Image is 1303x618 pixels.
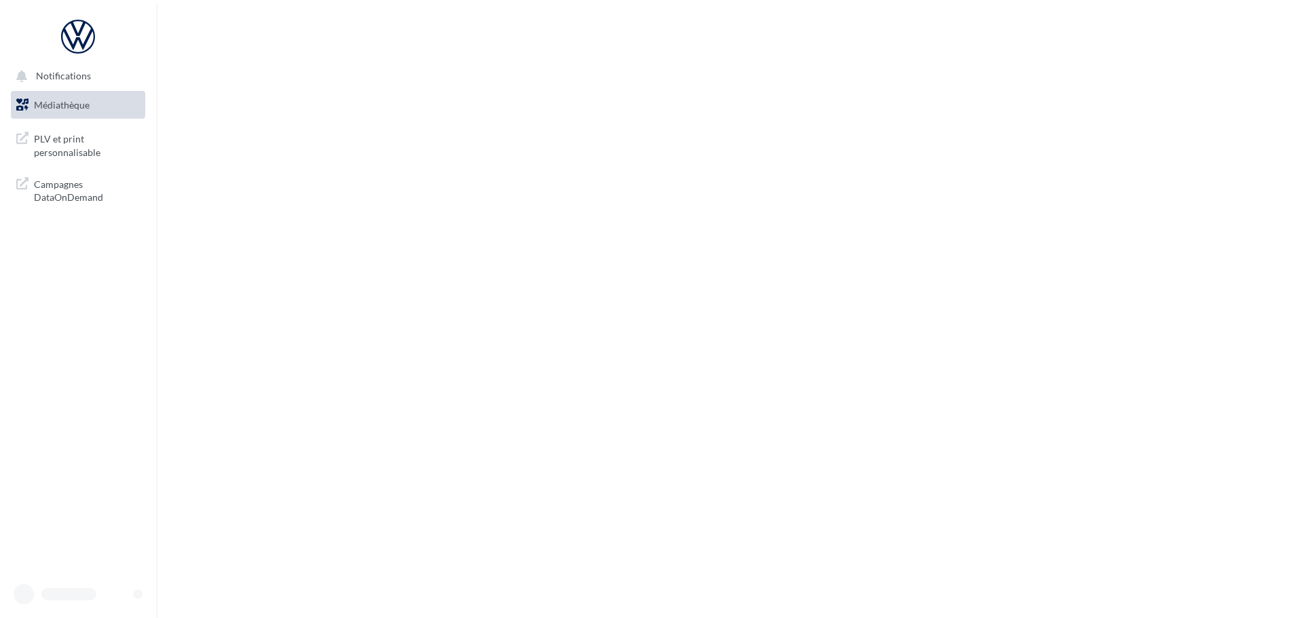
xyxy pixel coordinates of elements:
a: Médiathèque [8,91,148,119]
span: Médiathèque [34,99,90,111]
span: Notifications [36,71,91,82]
a: PLV et print personnalisable [8,124,148,164]
a: Campagnes DataOnDemand [8,170,148,210]
span: PLV et print personnalisable [34,130,140,159]
span: Campagnes DataOnDemand [34,175,140,204]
